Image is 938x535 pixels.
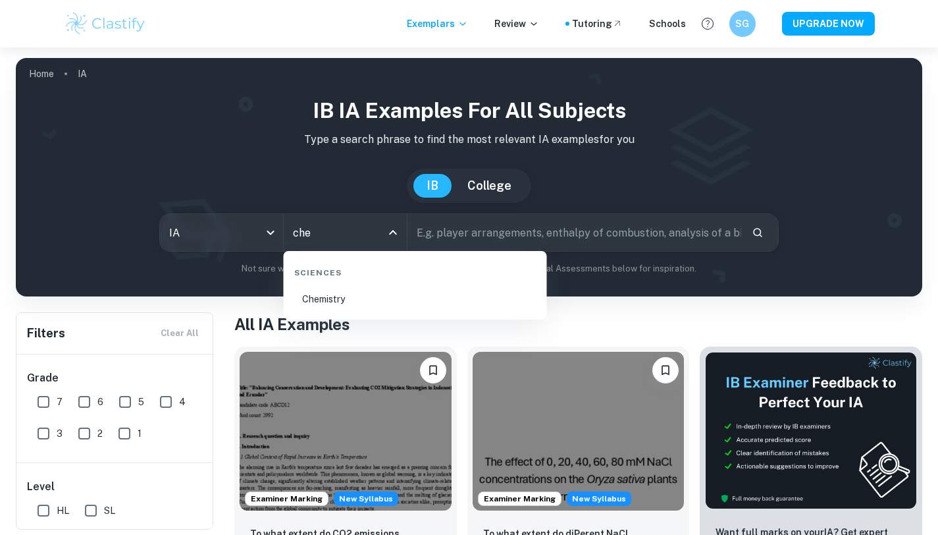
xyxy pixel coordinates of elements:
[97,395,103,409] span: 6
[735,16,750,31] h6: SG
[479,493,561,505] span: Examiner Marking
[567,492,631,506] div: Starting from the May 2026 session, the ESS IA requirements have changed. We created this exempla...
[26,262,912,275] p: Not sure what to search for? You can always look through our example Internal Assessments below f...
[705,352,917,509] img: Thumbnail
[746,221,769,244] button: Search
[29,65,54,83] a: Home
[78,67,87,81] p: IA
[289,256,542,284] div: Sciences
[567,492,631,506] span: New Syllabus
[27,479,203,495] h6: Level
[234,312,922,336] h1: All IA Examples
[26,132,912,148] p: Type a search phrase to find the most relevant IA examples for you
[334,492,398,506] span: New Syllabus
[696,13,719,35] button: Help and Feedback
[572,16,623,31] a: Tutoring
[57,503,69,518] span: HL
[240,352,452,511] img: ESS IA example thumbnail: To what extent do CO2 emissions contribu
[138,395,144,409] span: 5
[649,16,686,31] a: Schools
[384,223,402,242] button: Close
[27,370,203,386] h6: Grade
[138,426,142,441] span: 1
[16,58,922,296] img: profile cover
[454,174,525,198] button: College
[179,395,186,409] span: 4
[104,503,115,518] span: SL
[57,395,63,409] span: 7
[289,284,542,314] li: Chemistry
[26,95,912,127] h1: IB IA examples for all subjects
[64,11,147,37] img: Clastify logo
[97,426,103,441] span: 2
[246,493,328,505] span: Examiner Marking
[160,214,283,251] div: IA
[729,11,756,37] button: SG
[494,16,539,31] p: Review
[407,16,468,31] p: Exemplars
[652,357,679,383] button: Bookmark
[407,214,742,251] input: E.g. player arrangements, enthalpy of combustion, analysis of a big city...
[782,12,875,36] button: UPGRADE NOW
[473,352,685,511] img: ESS IA example thumbnail: To what extent do diPerent NaCl concentr
[334,492,398,506] div: Starting from the May 2026 session, the ESS IA requirements have changed. We created this exempla...
[57,426,63,441] span: 3
[27,324,65,343] h6: Filters
[413,174,452,198] button: IB
[420,357,446,383] button: Bookmark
